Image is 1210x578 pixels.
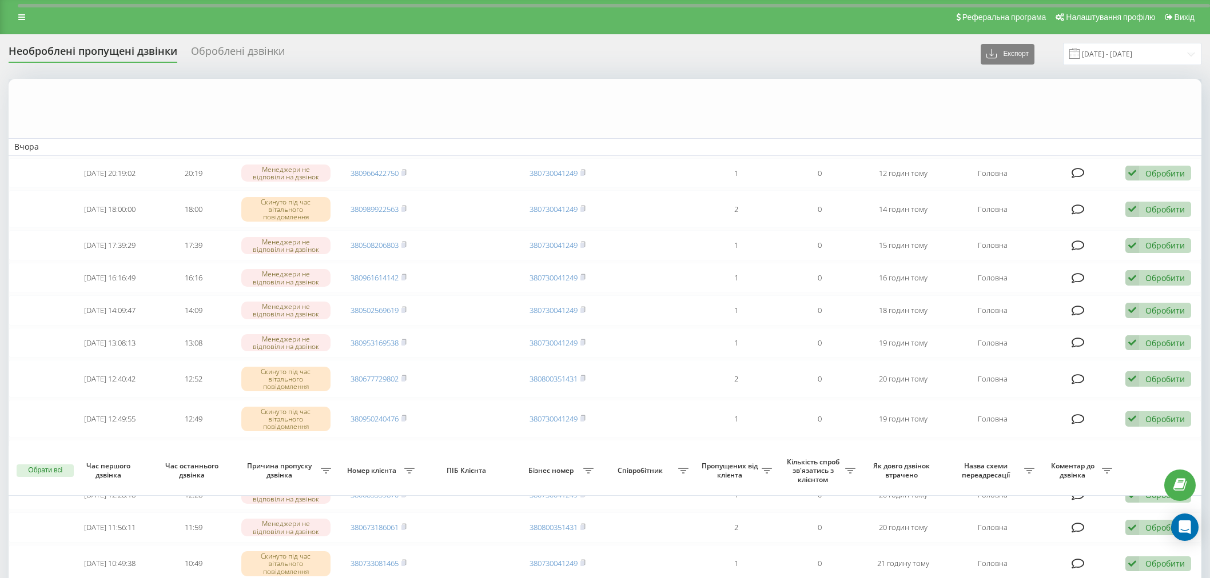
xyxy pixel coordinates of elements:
[1145,204,1185,215] div: Обробити
[861,328,945,358] td: 19 годин тому
[694,263,778,293] td: 1
[152,512,235,543] td: 11:59
[945,295,1040,326] td: Головна
[945,440,1040,477] td: Головна
[694,190,778,228] td: 2
[241,551,331,576] div: Скинуто під час вітального повідомлення
[68,158,152,188] td: [DATE] 20:19:02
[778,328,861,358] td: 0
[950,461,1024,479] span: Назва схеми переадресації
[530,305,578,315] a: 380730041249
[241,269,331,286] div: Менеджери не відповіли на дзвінок
[530,204,578,214] a: 380730041249
[861,263,945,293] td: 16 годин тому
[152,440,235,477] td: 12:31
[152,230,235,260] td: 17:39
[861,158,945,188] td: 12 годин тому
[1145,338,1185,348] div: Обробити
[700,461,762,479] span: Пропущених від клієнта
[241,237,331,254] div: Менеджери не відповіли на дзвінок
[351,522,399,532] a: 380673186061
[530,414,578,424] a: 380730041249
[191,45,285,63] div: Оброблені дзвінки
[1145,168,1185,179] div: Обробити
[17,464,74,477] button: Обрати всі
[530,522,578,532] a: 380800351431
[68,512,152,543] td: [DATE] 11:56:11
[861,400,945,437] td: 19 годин тому
[530,240,578,250] a: 380730041249
[1046,461,1102,479] span: Коментар до дзвінка
[694,360,778,398] td: 2
[945,400,1040,437] td: Головна
[351,305,399,315] a: 380502569619
[241,407,331,432] div: Скинуто під час вітального повідомлення
[694,230,778,260] td: 1
[778,360,861,398] td: 0
[778,512,861,543] td: 0
[945,230,1040,260] td: Головна
[861,360,945,398] td: 20 годин тому
[694,400,778,437] td: 1
[351,168,399,178] a: 380966422750
[945,328,1040,358] td: Головна
[694,440,778,477] td: 1
[241,519,331,536] div: Менеджери не відповіли на дзвінок
[1145,305,1185,316] div: Обробити
[152,328,235,358] td: 13:08
[241,461,320,479] span: Причина пропуску дзвінка
[241,367,331,392] div: Скинуто під час вітального повідомлення
[861,440,945,477] td: 20 годин тому
[522,466,583,475] span: Бізнес номер
[68,400,152,437] td: [DATE] 12:49:55
[861,230,945,260] td: 15 годин тому
[530,272,578,283] a: 380730041249
[778,295,861,326] td: 0
[351,240,399,250] a: 380508206803
[351,338,399,348] a: 380953169538
[530,168,578,178] a: 380730041249
[68,230,152,260] td: [DATE] 17:39:29
[530,558,578,568] a: 380730041249
[351,374,399,384] a: 380677729802
[861,190,945,228] td: 14 годин тому
[694,295,778,326] td: 1
[945,158,1040,188] td: Головна
[152,190,235,228] td: 18:00
[1145,558,1185,569] div: Обробити
[152,360,235,398] td: 12:52
[694,158,778,188] td: 1
[351,558,399,568] a: 380733081465
[430,466,506,475] span: ПІБ Клієнта
[605,466,679,475] span: Співробітник
[945,263,1040,293] td: Головна
[152,158,235,188] td: 20:19
[861,512,945,543] td: 20 годин тому
[1145,240,1185,251] div: Обробити
[241,302,331,319] div: Менеджери не відповіли на дзвінок
[343,466,404,475] span: Номер клієнта
[962,13,1046,22] span: Реферальна програма
[68,328,152,358] td: [DATE] 13:08:13
[1066,13,1155,22] span: Налаштування профілю
[161,461,226,479] span: Час останнього дзвінка
[68,295,152,326] td: [DATE] 14:09:47
[778,158,861,188] td: 0
[945,190,1040,228] td: Головна
[9,45,177,63] div: Необроблені пропущені дзвінки
[778,440,861,477] td: 0
[152,400,235,437] td: 12:49
[241,197,331,222] div: Скинуто під час вітального повідомлення
[68,263,152,293] td: [DATE] 16:16:49
[1145,272,1185,283] div: Обробити
[778,400,861,437] td: 0
[351,414,399,424] a: 380950240476
[1145,374,1185,384] div: Обробити
[945,360,1040,398] td: Головна
[351,272,399,283] a: 380961614142
[1145,414,1185,424] div: Обробити
[241,334,331,351] div: Менеджери не відповіли на дзвінок
[778,263,861,293] td: 0
[1145,522,1185,533] div: Обробити
[778,190,861,228] td: 0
